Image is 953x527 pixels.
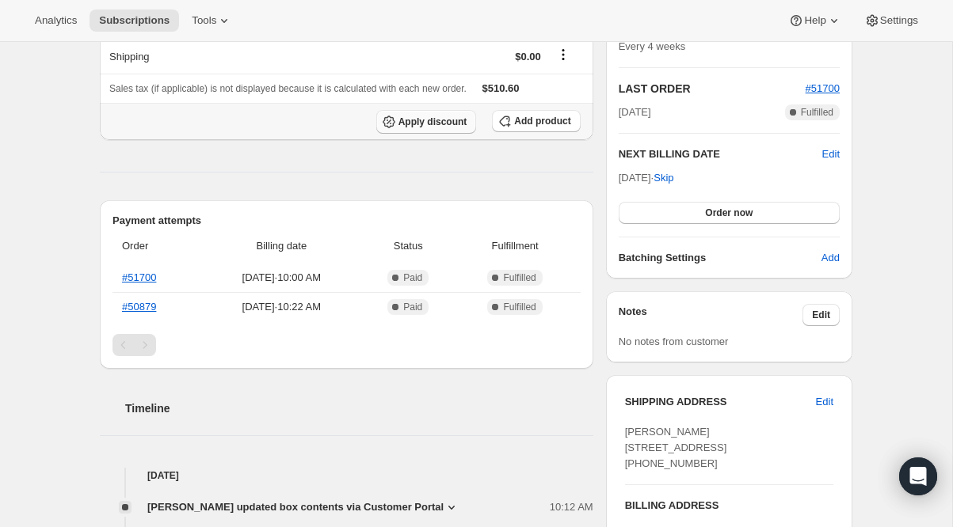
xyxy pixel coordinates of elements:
[206,270,357,286] span: [DATE] · 10:00 AM
[619,146,822,162] h2: NEXT BILLING DATE
[112,229,201,263] th: Order
[619,172,674,184] span: [DATE] ·
[492,110,580,132] button: Add product
[459,238,571,254] span: Fulfillment
[802,304,840,326] button: Edit
[122,301,156,313] a: #50879
[812,309,830,321] span: Edit
[625,394,816,410] h3: SHIPPING ADDRESS
[503,271,536,284] span: Fulfilled
[806,81,840,97] button: #51700
[100,39,345,74] th: Shipping
[398,116,467,128] span: Apply discount
[801,106,833,119] span: Fulfilled
[515,51,541,63] span: $0.00
[122,271,156,283] a: #51700
[206,299,357,315] span: [DATE] · 10:22 AM
[619,304,803,326] h3: Notes
[619,250,821,266] h6: Batching Settings
[821,250,840,266] span: Add
[403,301,422,313] span: Paid
[147,499,444,515] span: [PERSON_NAME] updated box contents via Customer Portal
[90,9,179,32] button: Subscriptions
[503,301,536,313] span: Fulfilled
[899,457,937,495] div: Open Intercom Messenger
[619,202,840,224] button: Order now
[551,46,576,63] button: Shipping actions
[182,9,242,32] button: Tools
[112,334,581,356] nav: Pagination
[816,394,833,410] span: Edit
[855,9,928,32] button: Settings
[619,104,651,120] span: [DATE]
[376,110,477,134] button: Apply discount
[112,213,581,229] h2: Payment attempts
[806,389,843,415] button: Edit
[109,83,467,94] span: Sales tax (if applicable) is not displayed because it is calculated with each new order.
[654,170,673,186] span: Skip
[705,207,753,219] span: Order now
[619,81,806,97] h2: LAST ORDER
[806,82,840,94] a: #51700
[550,499,593,515] span: 10:12 AM
[514,115,570,127] span: Add product
[125,400,593,416] h2: Timeline
[812,245,849,271] button: Add
[619,336,729,347] span: No notes from customer
[619,40,686,52] span: Every 4 weeks
[99,14,170,27] span: Subscriptions
[35,14,77,27] span: Analytics
[147,499,459,515] button: [PERSON_NAME] updated box contents via Customer Portal
[206,238,357,254] span: Billing date
[779,9,851,32] button: Help
[880,14,918,27] span: Settings
[804,14,825,27] span: Help
[644,165,683,191] button: Skip
[482,82,520,94] span: $510.60
[192,14,216,27] span: Tools
[822,146,840,162] button: Edit
[625,426,727,469] span: [PERSON_NAME] [STREET_ADDRESS] [PHONE_NUMBER]
[367,238,450,254] span: Status
[625,498,833,514] h3: BILLING ADDRESS
[25,9,86,32] button: Analytics
[100,468,593,483] h4: [DATE]
[403,271,422,284] span: Paid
